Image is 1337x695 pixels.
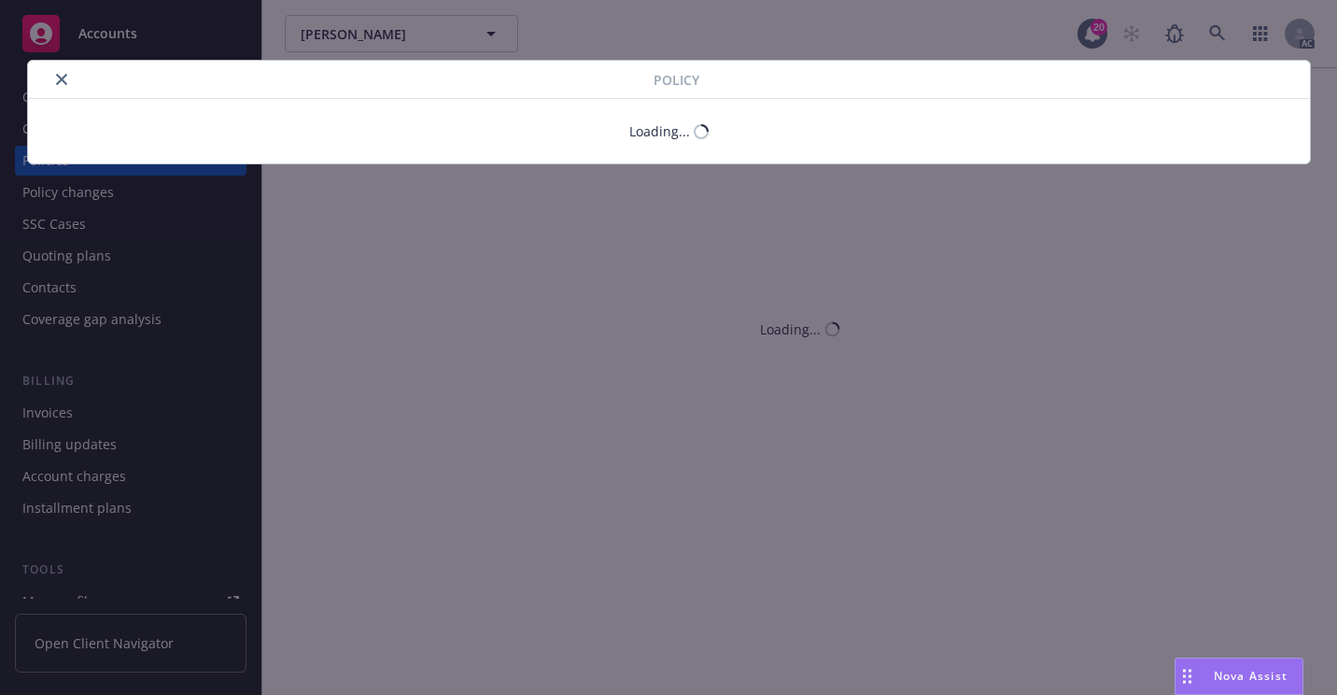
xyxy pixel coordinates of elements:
button: Nova Assist [1175,658,1303,695]
div: Loading... [629,121,690,141]
button: close [50,68,73,91]
span: Nova Assist [1214,668,1288,684]
span: Policy [654,70,699,90]
div: Drag to move [1175,659,1199,694]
